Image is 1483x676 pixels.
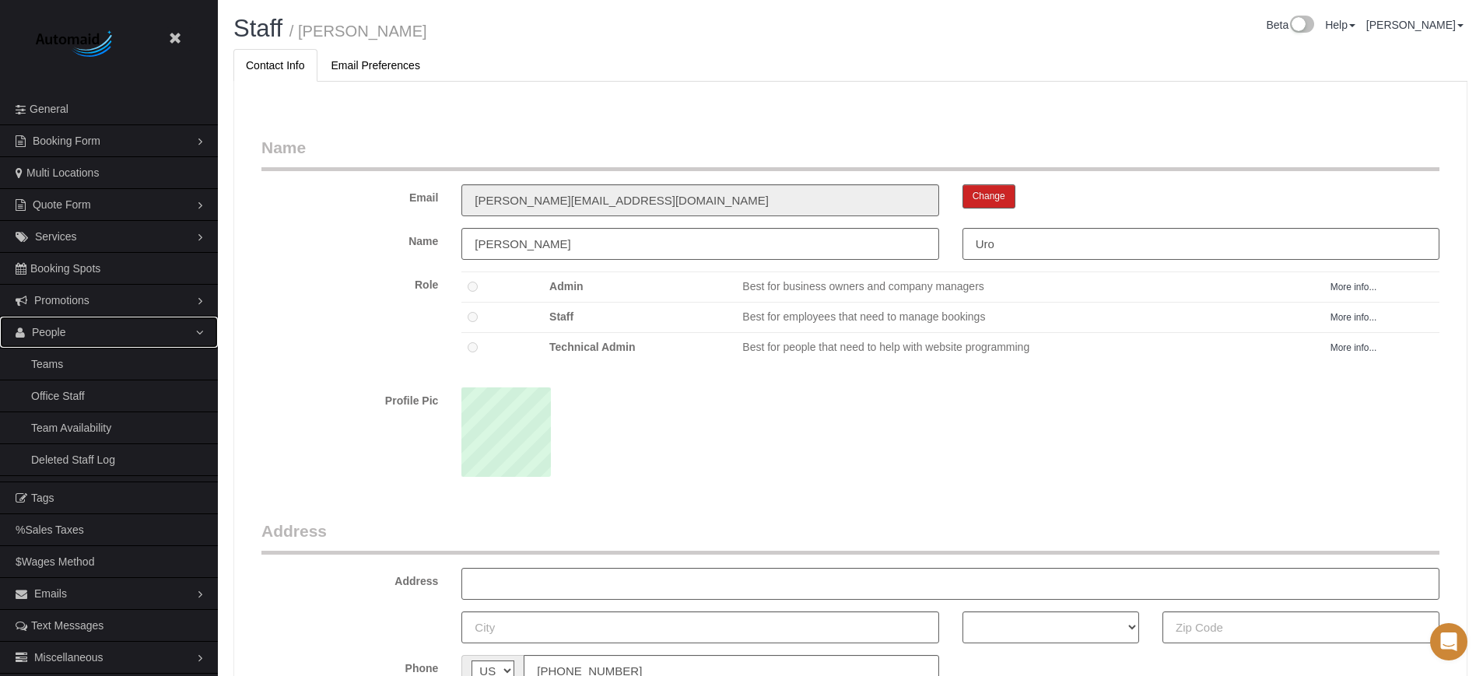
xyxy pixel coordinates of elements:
[261,136,1439,171] legend: Name
[461,611,938,643] input: City
[32,326,66,338] span: People
[250,271,450,292] label: Role
[289,23,427,40] small: / [PERSON_NAME]
[22,555,95,568] span: Wages Method
[31,619,103,632] span: Text Messages
[549,280,584,292] strong: Admin
[1266,19,1314,31] a: Beta
[26,166,99,179] span: Multi Locations
[1366,19,1464,31] a: [PERSON_NAME]
[250,184,450,205] label: Email
[549,310,573,323] strong: Staff
[250,387,450,408] label: Profile Pic
[461,228,938,260] input: First Name
[33,198,91,211] span: Quote Form
[250,228,450,249] label: Name
[250,655,450,676] label: Phone
[34,651,103,664] span: Miscellaneous
[1330,282,1376,292] a: More info...
[35,230,77,243] span: Services
[34,294,89,306] span: Promotions
[34,587,67,600] span: Emails
[1288,16,1314,36] img: New interface
[250,568,450,589] label: Address
[30,262,100,275] span: Booking Spots
[250,271,1451,376] div: You must be a Technical Admin or Admin to perform these actions.
[1330,312,1376,323] a: More info...
[962,184,1015,208] button: Change
[261,520,1439,555] legend: Address
[736,332,1324,363] td: Best for people that need to help with website programming
[233,15,282,42] a: Staff
[25,524,83,536] span: Sales Taxes
[31,492,54,504] span: Tags
[27,27,124,62] img: Automaid Logo
[1325,19,1355,31] a: Help
[1162,611,1439,643] input: Zip Code
[1330,342,1376,353] a: More info...
[233,49,317,82] a: Contact Info
[319,49,433,82] a: Email Preferences
[736,271,1324,302] td: Best for business owners and company managers
[962,228,1439,260] input: Last Name
[549,341,635,353] b: Technical Admin
[33,135,100,147] span: Booking Form
[30,103,68,115] span: General
[1430,623,1467,660] div: Open Intercom Messenger
[736,302,1324,332] td: Best for employees that need to manage bookings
